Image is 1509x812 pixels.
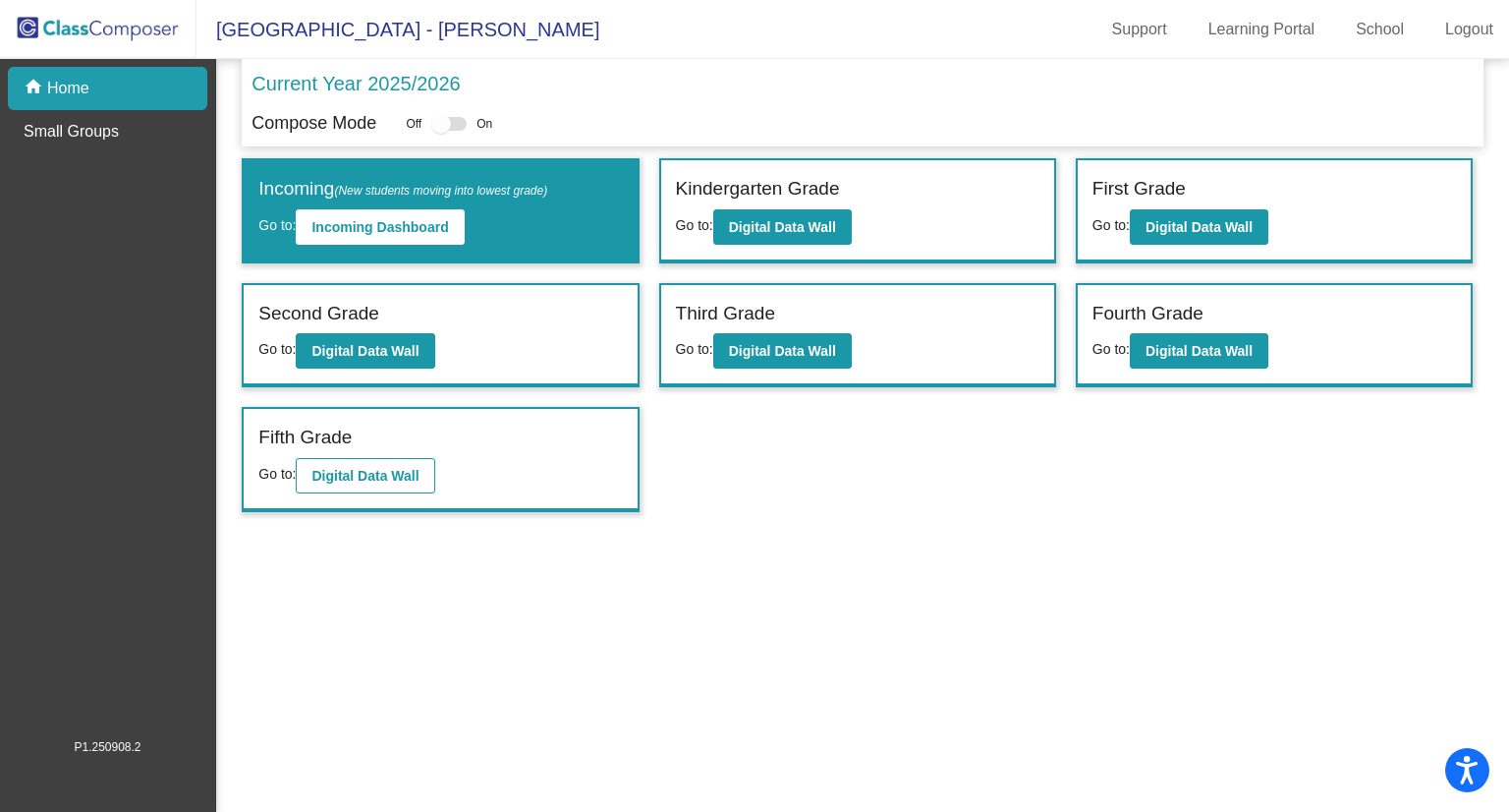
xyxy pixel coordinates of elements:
button: Incoming Dashboard [296,209,464,245]
button: Digital Data Wall [296,458,434,493]
span: Go to: [258,341,296,357]
label: Kindergarten Grade [676,175,840,203]
b: Digital Data Wall [729,219,836,235]
p: Small Groups [24,120,119,144]
span: Go to: [258,217,296,233]
label: Second Grade [258,300,379,328]
button: Digital Data Wall [713,333,852,369]
p: Compose Mode [251,110,376,137]
b: Digital Data Wall [311,343,419,359]
span: Go to: [1092,341,1130,357]
b: Digital Data Wall [1146,219,1253,235]
b: Digital Data Wall [311,468,419,484]
a: School [1340,14,1420,45]
span: (New students moving into lowest grade) [334,184,547,198]
p: Home [47,77,89,100]
label: Third Grade [676,300,775,328]
button: Digital Data Wall [1130,209,1268,245]
label: Fourth Grade [1092,300,1203,328]
span: [GEOGRAPHIC_DATA] - [PERSON_NAME] [196,14,599,45]
a: Logout [1429,14,1509,45]
span: Go to: [1092,217,1130,233]
span: On [476,115,492,133]
span: Go to: [258,466,296,482]
b: Digital Data Wall [1146,343,1253,359]
label: Fifth Grade [258,424,352,452]
button: Digital Data Wall [713,209,852,245]
label: First Grade [1092,175,1186,203]
span: Go to: [676,341,713,357]
mat-icon: home [24,77,47,100]
a: Learning Portal [1193,14,1331,45]
button: Digital Data Wall [1130,333,1268,369]
span: Off [406,115,421,133]
b: Digital Data Wall [729,343,836,359]
label: Incoming [258,175,547,203]
a: Support [1096,14,1183,45]
button: Digital Data Wall [296,333,434,369]
b: Incoming Dashboard [311,219,448,235]
p: Current Year 2025/2026 [251,69,460,98]
span: Go to: [676,217,713,233]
